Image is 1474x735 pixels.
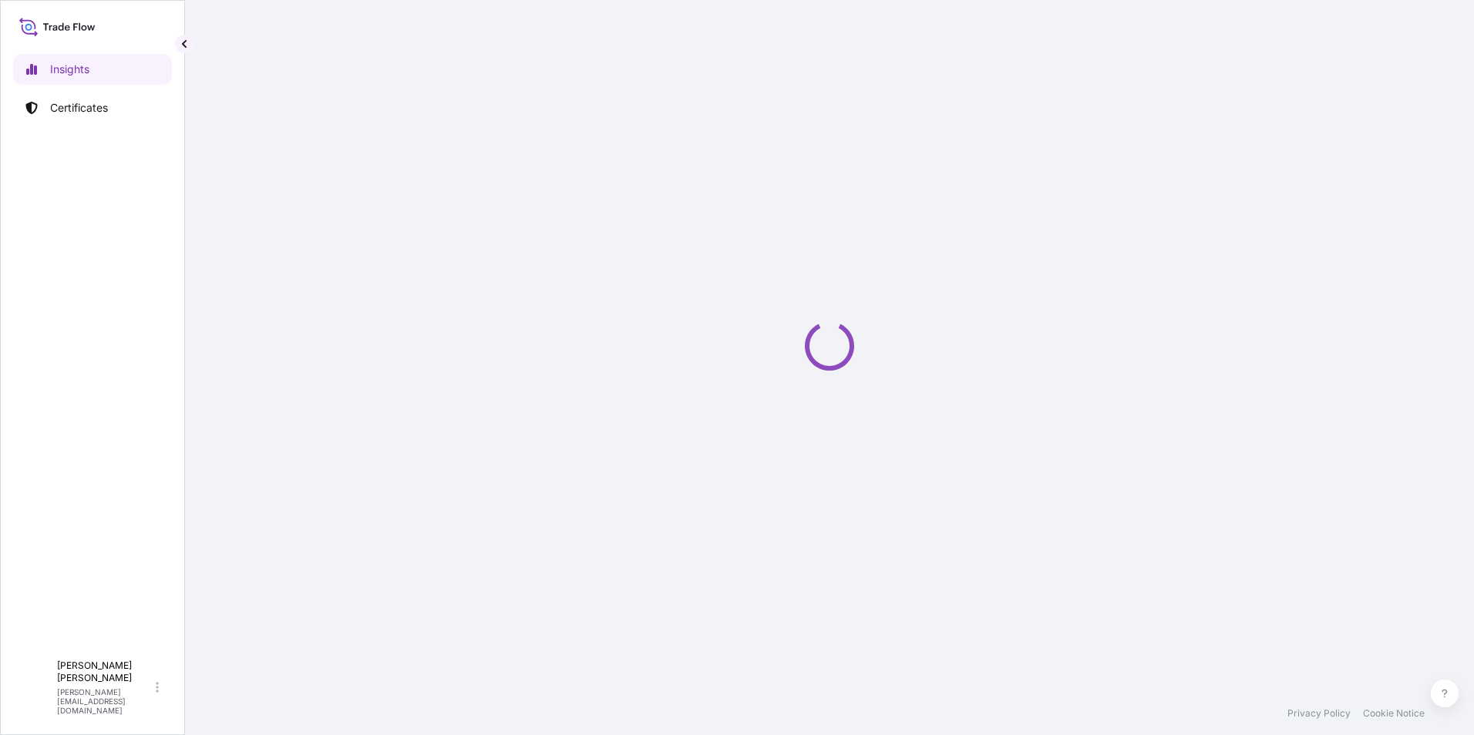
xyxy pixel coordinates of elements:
[57,687,153,715] p: [PERSON_NAME][EMAIL_ADDRESS][DOMAIN_NAME]
[13,92,172,123] a: Certificates
[57,659,153,684] p: [PERSON_NAME] [PERSON_NAME]
[50,100,108,116] p: Certificates
[50,62,89,77] p: Insights
[31,680,40,695] span: P
[1363,707,1425,720] a: Cookie Notice
[1287,707,1351,720] a: Privacy Policy
[13,54,172,85] a: Insights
